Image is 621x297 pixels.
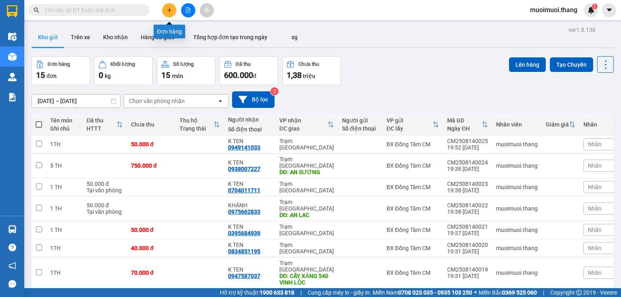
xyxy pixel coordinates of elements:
[588,184,602,190] span: Nhãn
[50,125,78,132] div: Ghi chú
[543,288,544,297] span: |
[496,184,538,190] div: muoimuoi.thang
[550,57,593,72] button: Tạo Chuyến
[99,70,103,80] span: 0
[576,290,582,295] span: copyright
[443,114,492,135] th: Toggle SortBy
[228,202,271,209] div: KHÁNH
[275,114,338,135] th: Toggle SortBy
[279,117,327,124] div: VP nhận
[36,70,45,80] span: 15
[279,138,334,151] div: Trạm [GEOGRAPHIC_DATA]
[110,61,135,67] div: Khối lượng
[228,266,271,273] div: K TEN
[542,114,579,135] th: Toggle SortBy
[180,117,213,124] div: Thu hộ
[593,4,596,9] span: 1
[228,159,271,166] div: K TEN
[279,242,334,255] div: Trạm [GEOGRAPHIC_DATA]
[87,125,116,132] div: HTTT
[279,212,334,218] div: DĐ: AN LAC
[50,141,78,147] div: 1TH
[447,242,488,248] div: CM2508140020
[447,202,488,209] div: CM2508140022
[279,181,334,194] div: Trạm [GEOGRAPHIC_DATA]
[398,289,472,296] strong: 0708 023 035 - 0935 103 250
[496,121,538,128] div: Nhân viên
[193,34,267,40] span: Tổng hợp đơn tạo trong ngày
[185,7,191,13] span: file-add
[447,125,482,132] div: Ngày ĐH
[228,248,260,255] div: 0834851195
[588,270,602,276] span: Nhãn
[308,288,371,297] span: Cung cấp máy in - giấy in:
[172,73,183,79] span: món
[8,225,17,234] img: warehouse-icon
[509,57,546,72] button: Lên hàng
[496,162,538,169] div: muoimuoi.thang
[588,227,602,233] span: Nhãn
[220,288,294,297] span: Hỗ trợ kỹ thuật:
[131,141,171,147] div: 50.000 đ
[228,223,271,230] div: K TEN
[496,141,538,147] div: muoimuoi.thang
[279,156,334,169] div: Trạm [GEOGRAPHIC_DATA]
[7,5,17,17] img: logo-vxr
[228,138,271,144] div: K TEN
[228,116,271,123] div: Người nhận
[546,121,569,128] div: Giảm giá
[8,32,17,41] img: warehouse-icon
[8,73,17,81] img: warehouse-icon
[447,273,488,279] div: 19:31 [DATE]
[220,56,278,85] button: Đã thu600.000đ
[32,56,90,85] button: Đơn hàng15đơn
[228,230,260,236] div: 0395684939
[134,27,181,47] button: Hàng đã giao
[387,205,439,212] div: BX Đồng Tâm CM
[32,27,64,47] button: Kho gửi
[291,34,298,40] span: sg
[524,5,584,15] span: muoimuoi.thang
[228,273,260,279] div: 0947587037
[87,209,123,215] div: Tại văn phòng
[50,270,78,276] div: 1TH
[228,187,260,194] div: 0704011711
[50,184,78,190] div: 1 TH
[157,56,215,85] button: Số lượng15món
[8,93,17,101] img: solution-icon
[236,61,251,67] div: Đã thu
[474,291,477,294] span: ⚪️
[387,245,439,251] div: BX Đồng Tâm CM
[587,6,595,14] img: icon-new-feature
[342,117,378,124] div: Người gửi
[224,70,253,80] span: 600.000
[382,114,443,135] th: Toggle SortBy
[8,262,16,270] span: notification
[232,91,275,108] button: Bộ lọc
[447,166,488,172] div: 19:38 [DATE]
[46,73,57,79] span: đơn
[282,56,341,85] button: Chưa thu1,38 triệu
[82,114,127,135] th: Toggle SortBy
[496,270,538,276] div: muoimuoi.thang
[228,166,260,172] div: 0938007227
[131,121,171,128] div: Chưa thu
[162,3,176,17] button: plus
[496,227,538,233] div: muoimuoi.thang
[8,280,16,288] span: message
[447,144,488,151] div: 19:52 [DATE]
[48,61,70,67] div: Đơn hàng
[479,288,537,297] span: Miền Bắc
[602,3,616,17] button: caret-down
[8,53,17,61] img: warehouse-icon
[105,73,111,79] span: kg
[228,181,271,187] div: K TEN
[387,162,439,169] div: BX Đồng Tâm CM
[588,162,602,169] span: Nhãn
[592,4,598,9] sup: 1
[387,270,439,276] div: BX Đồng Tâm CM
[131,162,171,169] div: 750.000 đ
[175,114,224,135] th: Toggle SortBy
[279,273,334,286] div: DĐ: CÂY XĂNG 540 VINH LỘC
[287,70,302,80] span: 1,38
